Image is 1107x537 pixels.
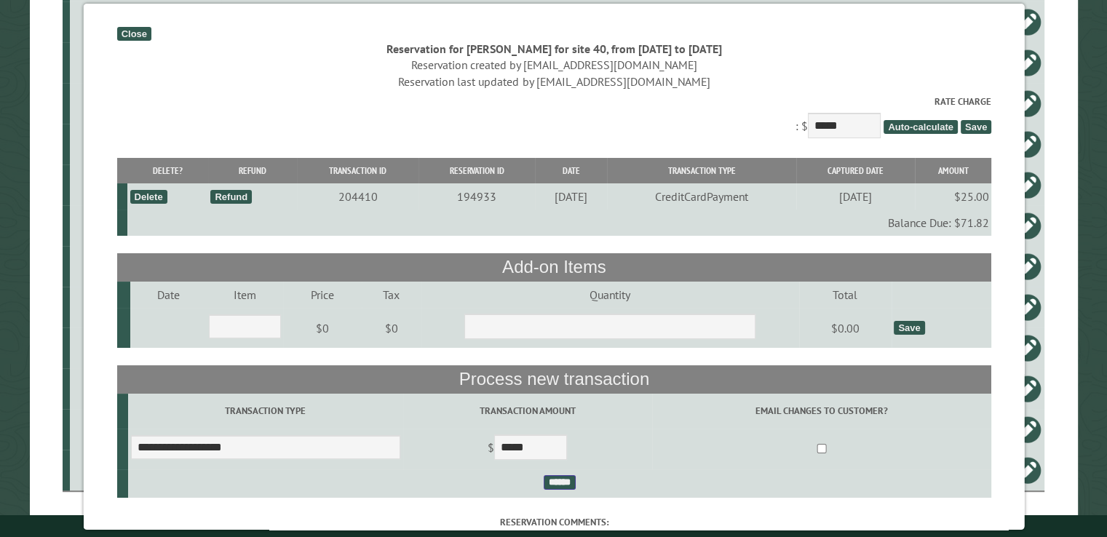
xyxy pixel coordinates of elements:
td: $25.00 [914,183,991,210]
div: 35 [76,341,219,355]
div: 36 [76,218,219,233]
th: Delete? [127,158,207,183]
td: 204410 [296,183,418,210]
td: Total [798,282,892,308]
div: 7 [76,137,219,151]
td: Date [130,282,206,308]
div: Reservation for [PERSON_NAME] for site 40, from [DATE] to [DATE] [116,41,991,57]
td: $0 [282,308,361,349]
td: Price [282,282,361,308]
th: Amount [914,158,991,183]
label: Transaction Type [130,404,400,418]
div: 62 [76,55,219,70]
div: Refund [210,190,252,204]
span: Auto-calculate [883,120,957,134]
div: 40 [76,422,219,437]
th: Process new transaction [116,365,991,393]
small: © Campground Commander LLC. All rights reserved. [472,521,636,530]
td: Quantity [421,282,798,308]
div: 65 [76,300,219,314]
td: $0.00 [896,1,982,42]
td: Tax [361,282,421,308]
th: Captured Date [795,158,914,183]
div: 8 [76,96,219,111]
td: [DATE] [795,183,914,210]
div: 68-[US_STATE] [76,259,219,274]
span: Save [960,120,991,134]
div: : $ [116,95,991,142]
div: 19 [76,15,219,29]
th: Add-on Items [116,253,991,281]
div: 43 [76,178,219,192]
div: Reservation last updated by [EMAIL_ADDRESS][DOMAIN_NAME] [116,73,991,89]
td: 194933 [418,183,535,210]
td: 28ft, 0 slides [368,1,496,42]
td: $120.51 [838,1,896,42]
th: Transaction ID [296,158,418,183]
div: 41 [76,381,219,396]
th: Transaction Type [606,158,795,183]
label: Reservation comments: [116,515,991,529]
td: $0.00 [798,308,892,349]
td: $ [402,429,651,469]
div: Reservation created by [EMAIL_ADDRESS][DOMAIN_NAME] [116,57,991,73]
td: [DATE] [534,183,606,210]
th: Refund [207,158,296,183]
div: Save [893,321,924,335]
th: Reservation ID [418,158,535,183]
div: Delete [130,190,167,204]
div: 11 [76,463,219,477]
td: CreditCardPayment [606,183,795,210]
th: Date [534,158,606,183]
td: Balance Due: $71.82 [127,210,991,236]
td: $0 [361,308,421,349]
label: Transaction Amount [405,404,649,418]
td: Item [206,282,282,308]
label: Rate Charge [116,95,991,108]
div: Close [116,27,151,41]
label: Email changes to customer? [654,404,988,418]
td: [PERSON_NAME] [496,1,838,42]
